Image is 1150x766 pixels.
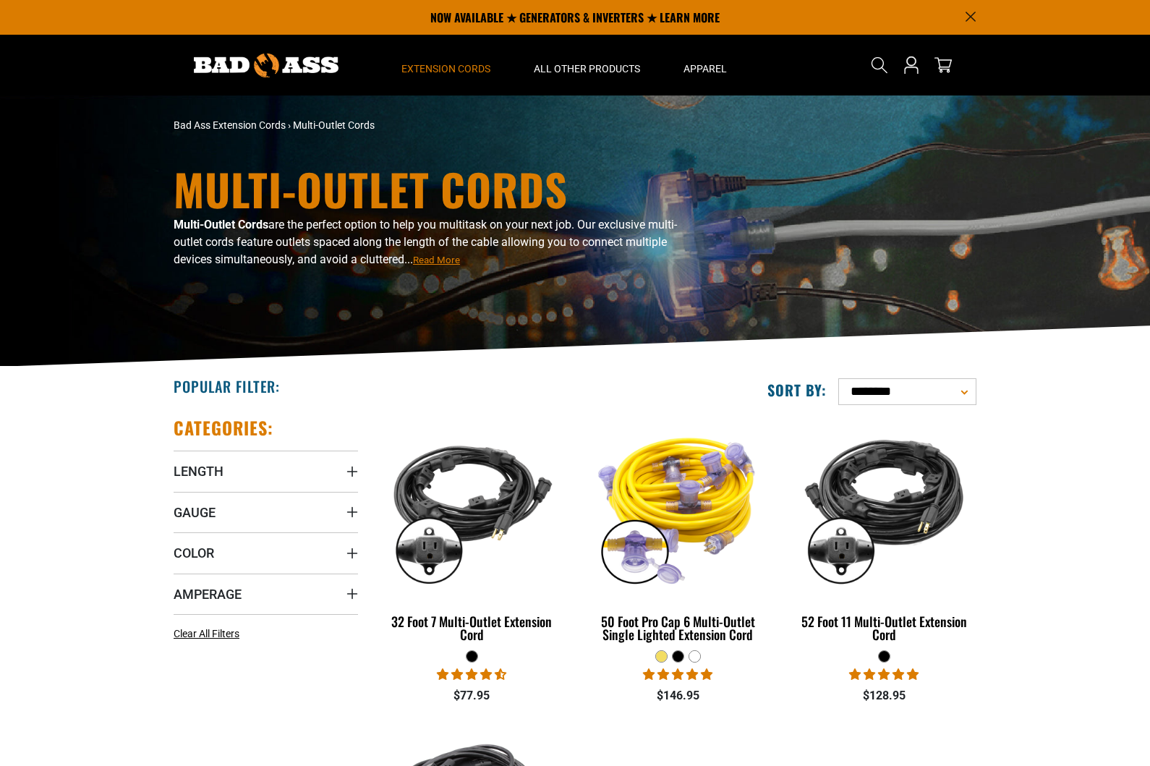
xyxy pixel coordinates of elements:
span: 4.67 stars [437,668,506,681]
span: 4.80 stars [643,668,712,681]
span: Read More [413,255,460,265]
div: 50 Foot Pro Cap 6 Multi-Outlet Single Lighted Extension Cord [586,615,770,641]
h1: Multi-Outlet Cords [174,167,702,210]
label: Sort by: [767,380,827,399]
summary: All Other Products [512,35,662,95]
span: Apparel [683,62,727,75]
div: $77.95 [380,687,564,705]
span: Clear All Filters [174,628,239,639]
span: Multi-Outlet Cords [293,119,375,131]
span: 4.95 stars [849,668,919,681]
span: All Other Products [534,62,640,75]
img: Bad Ass Extension Cords [194,54,338,77]
span: Extension Cords [401,62,490,75]
span: › [288,119,291,131]
summary: Gauge [174,492,358,532]
div: 52 Foot 11 Multi-Outlet Extension Cord [792,615,976,641]
span: Gauge [174,504,216,521]
b: Multi-Outlet Cords [174,218,268,231]
h2: Popular Filter: [174,377,280,396]
img: yellow [587,424,769,590]
summary: Color [174,532,358,573]
summary: Length [174,451,358,491]
div: $128.95 [792,687,976,705]
span: Length [174,463,223,480]
a: black 52 Foot 11 Multi-Outlet Extension Cord [792,417,976,650]
span: Color [174,545,214,561]
a: Bad Ass Extension Cords [174,119,286,131]
summary: Search [868,54,891,77]
summary: Extension Cords [380,35,512,95]
summary: Amperage [174,574,358,614]
div: 32 Foot 7 Multi-Outlet Extension Cord [380,615,564,641]
a: black 32 Foot 7 Multi-Outlet Extension Cord [380,417,564,650]
summary: Apparel [662,35,749,95]
a: yellow 50 Foot Pro Cap 6 Multi-Outlet Single Lighted Extension Cord [586,417,770,650]
img: black [793,424,975,590]
span: Amperage [174,586,242,603]
div: $146.95 [586,687,770,705]
img: black [381,424,563,590]
a: Clear All Filters [174,626,245,642]
h2: Categories: [174,417,273,439]
nav: breadcrumbs [174,118,702,133]
span: are the perfect option to help you multitask on your next job. Our exclusive multi-outlet cords f... [174,218,677,266]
